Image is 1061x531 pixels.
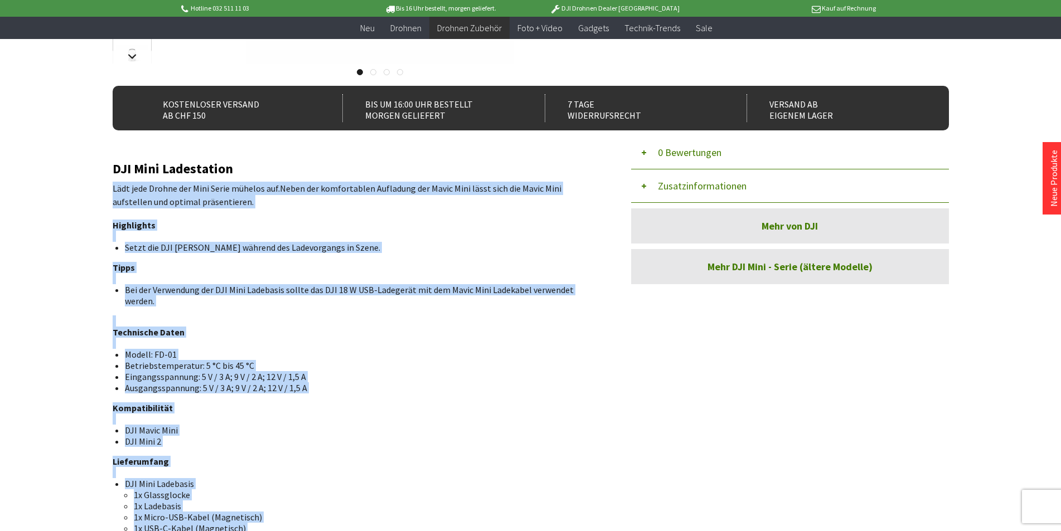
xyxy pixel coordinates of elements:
li: DJI Mavic Mini [125,425,589,436]
li: Setzt die DJI [PERSON_NAME] während des Ladevorgangs in Szene. [125,242,589,253]
span: Lädt jede Drohne der Mini Serie mühelos auf. [113,183,280,194]
button: 0 Bewertungen [631,136,949,169]
button: Zusatzinformationen [631,169,949,203]
li: Bei der Verwendung der DJI Mini Ladebasis sollte das DJI 18 W USB-Ladegerät mit dem Mavic Mini La... [125,284,589,306]
div: Bis um 16:00 Uhr bestellt Morgen geliefert [342,94,520,122]
li: DJI Mini 2 [125,436,589,447]
h2: DJI Mini Ladestation [113,162,598,176]
span: Gadgets [578,22,609,33]
strong: Lieferumfang [113,456,169,467]
p: Kauf auf Rechnung [702,2,876,15]
p: Neben der komfortablen Aufladung der Mavic Mini lässt sich die Mavic Mini aufstellen und optimal ... [113,182,598,208]
li: Eingangsspannung: 5 V / 3 A; 9 V / 2 A; 12 V / 1,5 A [125,371,589,382]
strong: Highlights [113,220,156,231]
li: Ausgangsspannung: 5 V / 3 A; 9 V / 2 A; 12 V / 1,5 A [125,382,589,393]
a: Gadgets [570,17,617,40]
strong: Kompatibilität [113,402,173,413]
a: Mehr von DJI [631,208,949,243]
a: Mehr DJI Mini - Serie (ältere Modelle) [631,249,949,284]
p: Hotline 032 511 11 03 [180,2,353,15]
a: Sale [688,17,720,40]
span: Sale [696,22,713,33]
a: Foto + Video [510,17,570,40]
p: Bis 16 Uhr bestellt, morgen geliefert. [353,2,527,15]
li: Betriebstemperatur: 5 °C bis 45 °C [125,360,589,371]
span: Drohnen Zubehör [437,22,502,33]
li: DJI Mini Ladebasis [125,478,589,489]
li: 1x Ladebasis [134,500,580,511]
strong: Tipps [113,262,135,273]
a: Drohnen Zubehör [429,17,510,40]
a: Drohnen [382,17,429,40]
strong: Technische Daten [113,327,185,338]
span: Drohnen [390,22,422,33]
span: Technik-Trends [624,22,680,33]
li: 1x Glassglocke [134,489,580,500]
li: 1x Micro-USB-Kabel (Magnetisch) [134,511,580,523]
a: Neue Produkte [1048,150,1059,207]
div: 7 Tage Widerrufsrecht [545,94,723,122]
span: Foto + Video [517,22,563,33]
div: Kostenloser Versand ab CHF 150 [141,94,318,122]
p: DJI Drohnen Dealer [GEOGRAPHIC_DATA] [527,2,701,15]
a: Technik-Trends [617,17,688,40]
a: Neu [352,17,382,40]
li: Modell: FD-01 [125,349,589,360]
span: Neu [360,22,375,33]
div: Versand ab eigenem Lager [747,94,924,122]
